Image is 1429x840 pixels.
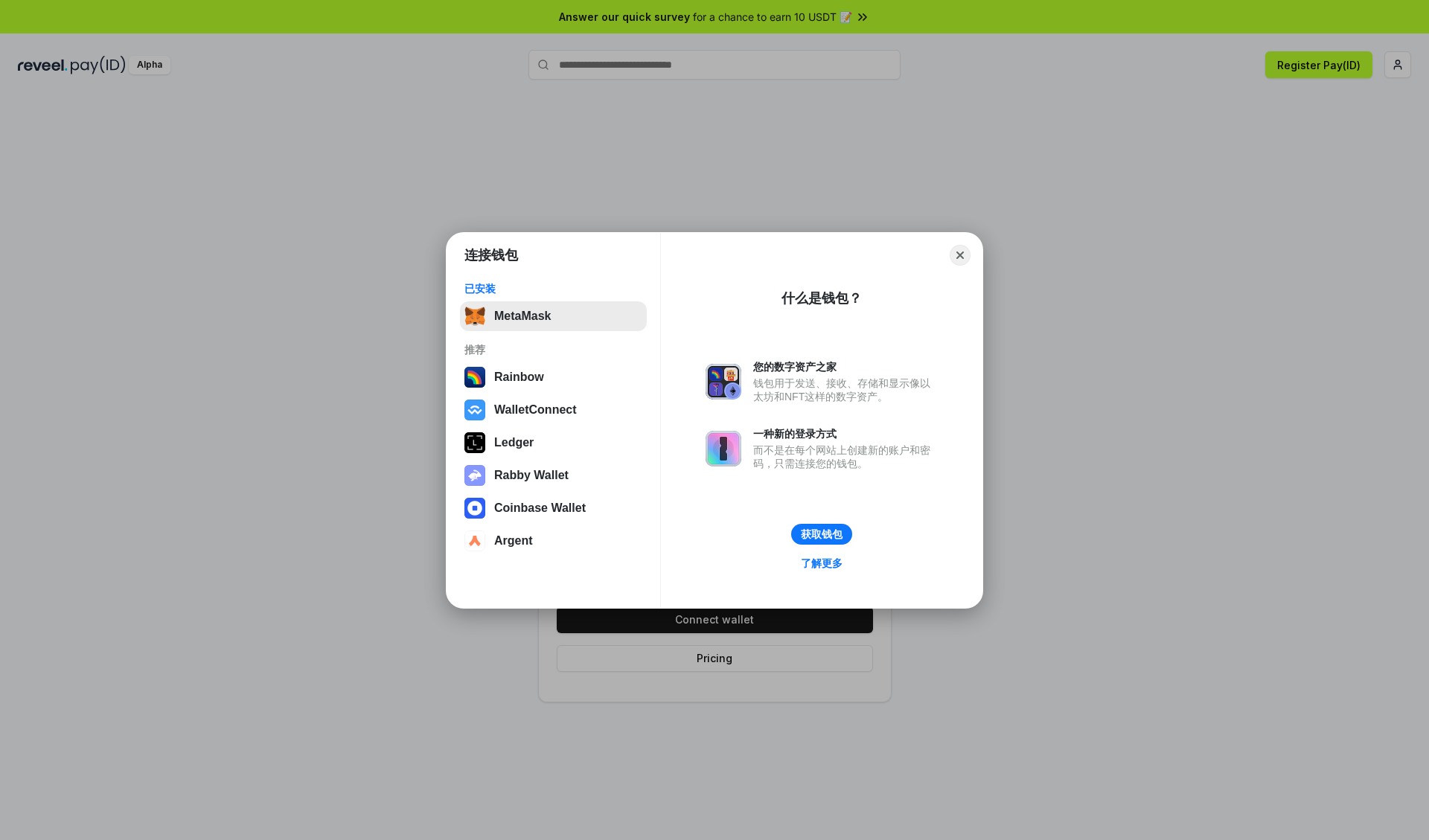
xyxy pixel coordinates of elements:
[791,524,852,545] button: 获取钱包
[753,360,938,373] div: 您的数字资产之家
[464,432,485,453] img: svg+xml,%3Csvg%20xmlns%3D%22http%3A%2F%2Fwww.w3.org%2F2000%2Fsvg%22%20width%3D%2228%22%20height%3...
[753,443,938,470] div: 而不是在每个网站上创建新的账户和密码，只需连接您的钱包。
[464,367,485,388] img: svg+xml,%3Csvg%20width%3D%22120%22%20height%3D%22120%22%20viewBox%3D%220%200%20120%20120%22%20fil...
[464,400,485,420] img: svg+xml,%3Csvg%20width%3D%2228%22%20height%3D%2228%22%20viewBox%3D%220%200%2028%2028%22%20fill%3D...
[460,395,647,425] button: WalletConnect
[460,526,647,556] button: Argent
[494,501,586,515] div: Coinbase Wallet
[464,343,642,356] div: 推荐
[950,245,971,266] button: Close
[706,431,741,467] img: svg+xml,%3Csvg%20xmlns%3D%22http%3A%2F%2Fwww.w3.org%2F2000%2Fsvg%22%20fill%3D%22none%22%20viewBox...
[460,461,647,490] button: Rabby Wallet
[494,310,551,323] div: MetaMask
[464,530,485,551] img: svg+xml,%3Csvg%20width%3D%2228%22%20height%3D%2228%22%20viewBox%3D%220%200%2028%2028%22%20fill%3D...
[801,557,843,570] div: 了解更多
[494,436,534,449] div: Ledger
[460,362,647,392] button: Rainbow
[494,371,544,384] div: Rainbow
[781,289,862,307] div: 什么是钱包？
[460,301,647,331] button: MetaMask
[464,465,485,486] img: svg+xml,%3Csvg%20xmlns%3D%22http%3A%2F%2Fwww.w3.org%2F2000%2Fsvg%22%20fill%3D%22none%22%20viewBox...
[464,282,642,295] div: 已安装
[801,528,843,541] div: 获取钱包
[753,427,938,440] div: 一种新的登录方式
[494,534,533,548] div: Argent
[753,376,938,403] div: 钱包用于发送、接收、存储和显示像以太坊和NFT这样的数字资产。
[464,498,485,519] img: svg+xml,%3Csvg%20width%3D%2228%22%20height%3D%2228%22%20viewBox%3D%220%200%2028%2028%22%20fill%3D...
[494,469,569,482] div: Rabby Wallet
[464,246,518,264] h1: 连接钱包
[706,364,741,400] img: svg+xml,%3Csvg%20xmlns%3D%22http%3A%2F%2Fwww.w3.org%2F2000%2Fsvg%22%20fill%3D%22none%22%20viewBox...
[460,428,647,458] button: Ledger
[460,493,647,523] button: Coinbase Wallet
[792,554,851,573] a: 了解更多
[464,306,485,327] img: svg+xml,%3Csvg%20fill%3D%22none%22%20height%3D%2233%22%20viewBox%3D%220%200%2035%2033%22%20width%...
[494,403,577,417] div: WalletConnect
